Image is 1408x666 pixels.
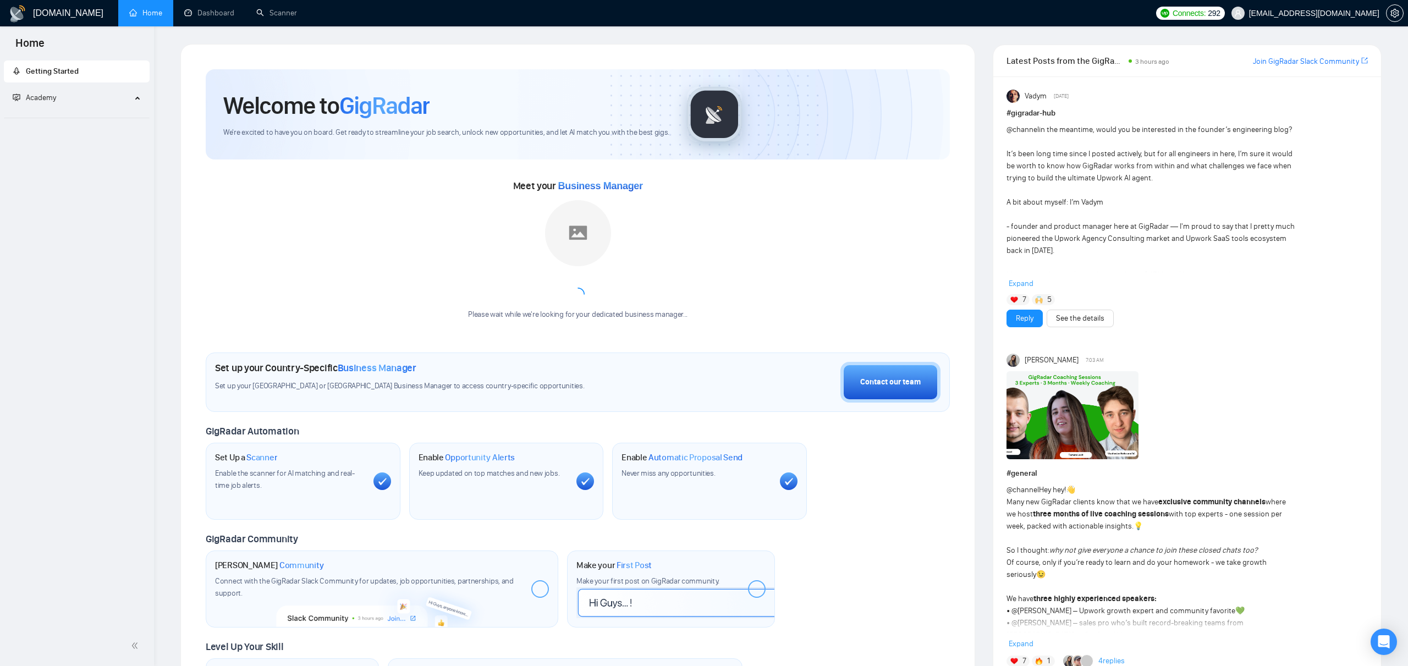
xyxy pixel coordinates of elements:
[1160,9,1169,18] img: upwork-logo.png
[215,452,277,463] h1: Set Up a
[206,425,299,437] span: GigRadar Automation
[1056,312,1104,324] a: See the details
[1035,657,1043,665] img: 🔥
[1234,9,1242,17] span: user
[1033,594,1157,603] strong: three highly experienced speakers:
[419,469,560,478] span: Keep updated on top matches and new jobs.
[1007,310,1043,327] button: Reply
[1086,355,1104,365] span: 7:03 AM
[1009,639,1033,648] span: Expand
[1035,296,1043,304] img: 🙌
[215,469,355,490] span: Enable the scanner for AI matching and real-time job alerts.
[570,285,586,302] span: loading
[1022,294,1026,305] span: 7
[1253,56,1359,68] a: Join GigRadar Slack Community
[4,60,150,82] li: Getting Started
[206,533,298,545] span: GigRadar Community
[1049,546,1257,555] em: why not give everyone a chance to join these closed chats too?
[26,67,79,76] span: Getting Started
[461,310,694,320] div: Please wait while we're looking for your dedicated business manager...
[1386,4,1404,22] button: setting
[184,8,234,18] a: dashboardDashboard
[1134,521,1143,531] span: 💡
[1007,354,1020,367] img: Mariia Heshka
[215,362,416,374] h1: Set up your Country-Specific
[1007,125,1039,134] span: @channel
[1016,312,1033,324] a: Reply
[1025,354,1079,366] span: [PERSON_NAME]
[1007,107,1368,119] h1: # gigradar-hub
[860,376,921,388] div: Contact our team
[1371,629,1397,655] div: Open Intercom Messenger
[13,93,20,101] span: fund-projection-screen
[840,362,941,403] button: Contact our team
[576,576,719,586] span: Make your first post on GigRadar community.
[513,180,643,192] span: Meet your
[223,91,430,120] h1: Welcome to
[545,200,611,266] img: placeholder.png
[279,560,324,571] span: Community
[26,93,56,102] span: Academy
[246,452,277,463] span: Scanner
[617,560,652,571] span: First Post
[621,452,743,463] h1: Enable
[339,91,430,120] span: GigRadar
[445,452,515,463] span: Opportunity Alerts
[9,5,26,23] img: logo
[1158,497,1266,507] strong: exclusive community channels
[1135,58,1169,65] span: 3 hours ago
[419,452,515,463] h1: Enable
[1047,294,1052,305] span: 5
[1033,509,1169,519] strong: three months of live coaching sessions
[1010,296,1018,304] img: ❤️
[1007,54,1125,68] span: Latest Posts from the GigRadar Community
[1386,9,1404,18] a: setting
[131,640,142,651] span: double-left
[1009,279,1033,288] span: Expand
[256,8,297,18] a: searchScanner
[4,113,150,120] li: Academy Homepage
[576,560,652,571] h1: Make your
[687,87,742,142] img: gigradar-logo.png
[13,93,56,102] span: Academy
[1066,485,1075,494] span: 👋
[558,180,643,191] span: Business Manager
[1007,485,1039,494] span: @channel
[1007,371,1138,459] img: F09L7DB94NL-GigRadar%20Coaching%20Sessions%20_%20Experts.png
[223,128,669,138] span: We're excited to have you on board. Get ready to streamline your job search, unlock new opportuni...
[1036,570,1046,579] span: 😉
[1361,56,1368,66] a: export
[1361,56,1368,65] span: export
[1173,7,1206,19] span: Connects:
[277,577,487,628] img: slackcommunity-bg.png
[1007,90,1020,103] img: Vadym
[621,469,715,478] span: Never miss any opportunities.
[1208,7,1220,19] span: 292
[1010,657,1018,665] img: ❤️
[338,362,416,374] span: Business Manager
[215,560,324,571] h1: [PERSON_NAME]
[1007,467,1368,480] h1: # general
[1007,124,1295,366] div: in the meantime, would you be interested in the founder’s engineering blog? It’s been long time s...
[215,381,651,392] span: Set up your [GEOGRAPHIC_DATA] or [GEOGRAPHIC_DATA] Business Manager to access country-specific op...
[1054,91,1069,101] span: [DATE]
[215,576,514,598] span: Connect with the GigRadar Slack Community for updates, job opportunities, partnerships, and support.
[1025,90,1047,102] span: Vadym
[7,35,53,58] span: Home
[1235,606,1245,615] span: 💚
[1387,9,1403,18] span: setting
[648,452,743,463] span: Automatic Proposal Send
[13,67,20,75] span: rocket
[206,641,283,653] span: Level Up Your Skill
[1047,310,1114,327] button: See the details
[129,8,162,18] a: homeHome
